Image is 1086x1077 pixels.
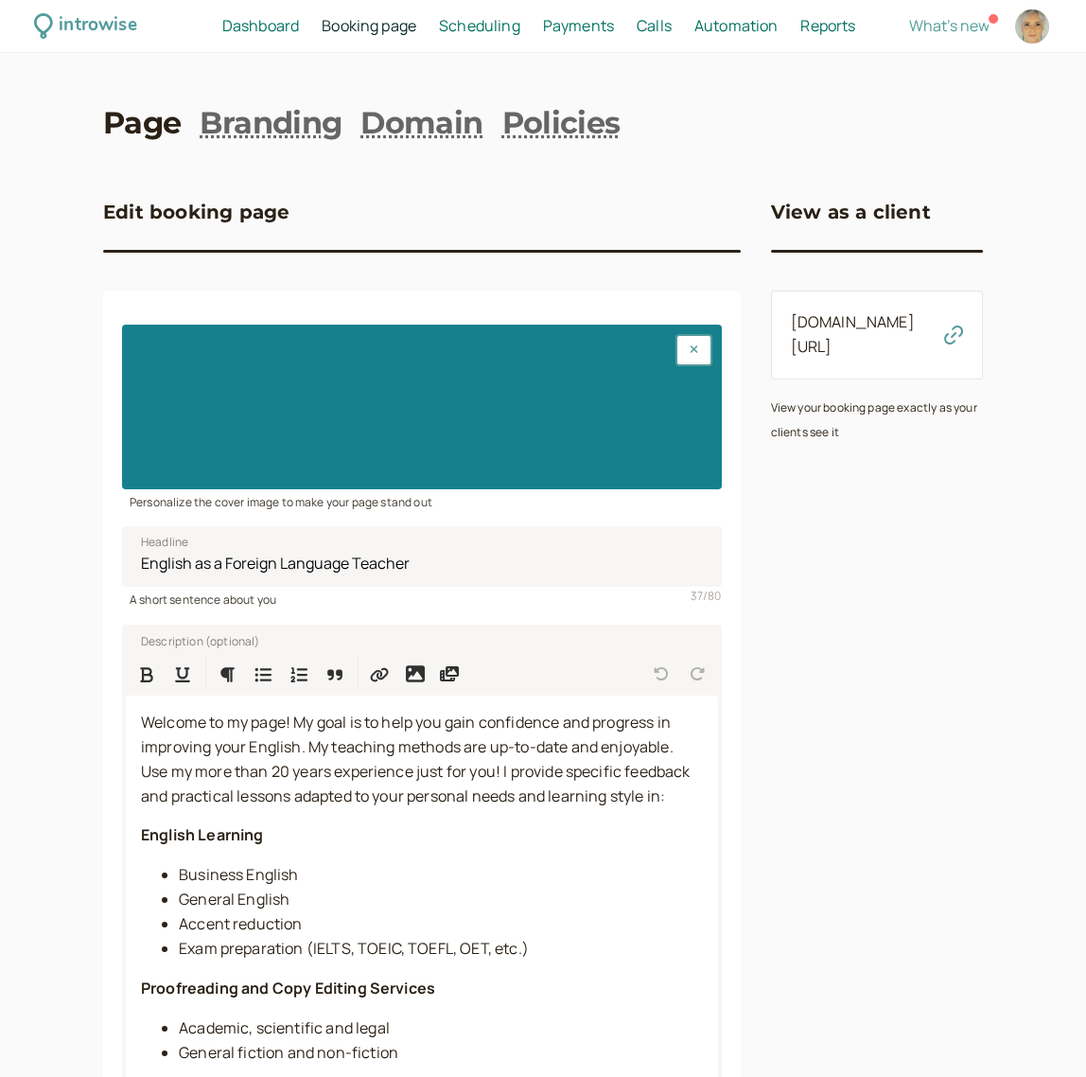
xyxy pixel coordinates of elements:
[362,657,396,691] button: Insert Link
[179,864,299,885] span: Business English
[166,657,200,691] button: Format Underline
[694,14,779,39] a: Automation
[322,14,416,39] a: Booking page
[179,889,289,909] span: General English
[791,311,915,357] a: [DOMAIN_NAME][URL]
[439,14,520,39] a: Scheduling
[210,657,244,691] button: Formatting Options
[103,102,181,145] a: Page
[122,489,722,511] div: Personalize the cover image to make your page stand out
[398,657,432,691] button: Insert image
[909,15,990,36] span: What's new
[59,11,136,41] div: introwise
[222,15,299,36] span: Dashboard
[432,657,466,691] button: Insert media
[322,15,416,36] span: Booking page
[675,334,712,366] button: Remove
[130,657,164,691] button: Format Bold
[637,15,672,36] span: Calls
[439,15,520,36] span: Scheduling
[543,15,614,36] span: Payments
[771,399,977,440] small: View your booking page exactly as your clients see it
[179,1017,390,1038] span: Academic, scientific and legal
[694,15,779,36] span: Automation
[200,102,342,145] a: Branding
[991,986,1086,1077] iframe: Chat Widget
[543,14,614,39] a: Payments
[771,197,931,227] h3: View as a client
[222,14,299,39] a: Dashboard
[800,15,855,36] span: Reports
[1012,7,1052,46] a: Account
[246,657,280,691] button: Bulleted List
[282,657,316,691] button: Numbered List
[179,938,529,959] span: Exam preparation (IELTS, TOEIC, TOEFL, OET, etc.)
[141,533,188,552] span: Headline
[318,657,352,691] button: Quote
[141,978,435,998] strong: Proofreading and Copy Editing Services
[644,657,678,691] button: Undo
[179,913,303,934] span: Accent reduction
[179,1042,398,1063] span: General fiction and non-fiction
[122,587,722,609] div: A short sentence about you
[502,102,621,145] a: Policies
[103,197,289,227] h3: Edit booking page
[909,17,990,34] button: What's new
[122,526,722,587] input: Headline
[34,11,137,41] a: introwise
[360,102,482,145] a: Domain
[141,824,264,845] strong: English Learning
[680,657,714,691] button: Redo
[637,14,672,39] a: Calls
[800,14,855,39] a: Reports
[141,712,693,806] span: Welcome to my page! My goal is to help you gain confidence and progress in improving your English...
[126,630,260,649] label: Description (optional)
